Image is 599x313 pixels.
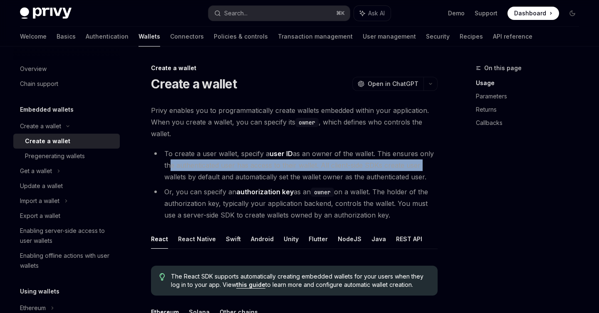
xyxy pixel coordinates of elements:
a: API reference [493,27,532,46]
span: Open in ChatGPT [368,80,418,88]
a: Dashboard [507,7,559,20]
a: Policies & controls [214,27,268,46]
div: Update a wallet [20,181,63,191]
a: Usage [476,76,586,90]
a: Enabling server-side access to user wallets [13,223,120,248]
button: React Native [178,229,216,249]
span: The React SDK supports automatically creating embedded wallets for your users when they log in to... [171,272,429,289]
button: REST API [396,229,422,249]
strong: user ID [270,149,293,158]
a: Wallets [139,27,160,46]
a: Authentication [86,27,129,46]
a: this guide [236,281,265,289]
a: Demo [448,9,465,17]
a: Create a wallet [13,134,120,149]
button: React [151,229,168,249]
button: Search...⌘K [208,6,349,21]
button: Toggle dark mode [566,7,579,20]
a: Export a wallet [13,208,120,223]
a: User management [363,27,416,46]
span: On this page [484,63,522,73]
svg: Tip [159,273,165,281]
div: Export a wallet [20,211,60,221]
span: Ask AI [368,9,385,17]
div: Import a wallet [20,196,59,206]
button: Flutter [309,229,328,249]
code: owner [311,188,334,197]
a: Support [475,9,498,17]
div: Create a wallet [151,64,438,72]
div: Ethereum [20,303,46,313]
div: Overview [20,64,47,74]
a: Recipes [460,27,483,46]
a: Basics [57,27,76,46]
code: owner [295,118,319,127]
a: Security [426,27,450,46]
a: Callbacks [476,116,586,130]
h5: Embedded wallets [20,105,74,115]
div: Enabling server-side access to user wallets [20,226,115,246]
a: Overview [13,61,120,76]
a: Transaction management [278,27,353,46]
a: Update a wallet [13,179,120,193]
h1: Create a wallet [151,76,237,91]
button: Unity [284,229,299,249]
h5: Using wallets [20,286,59,296]
button: Open in ChatGPT [352,77,423,91]
button: Swift [226,229,241,249]
div: Create a wallet [25,136,70,146]
span: Dashboard [514,9,546,17]
div: Chain support [20,79,58,89]
a: Chain support [13,76,120,91]
div: Enabling offline actions with user wallets [20,251,115,271]
a: Enabling offline actions with user wallets [13,248,120,273]
a: Connectors [170,27,204,46]
div: Get a wallet [20,166,52,176]
strong: authorization key [236,188,294,196]
span: ⌘ K [336,10,345,17]
li: Or, you can specify an as an on a wallet. The holder of the authorization key, typically your app... [151,186,438,221]
a: Pregenerating wallets [13,149,120,164]
a: Welcome [20,27,47,46]
button: Ask AI [354,6,391,21]
a: Returns [476,103,586,116]
button: Java [371,229,386,249]
div: Search... [224,8,248,18]
a: Parameters [476,90,586,103]
div: Create a wallet [20,121,61,131]
button: Android [251,229,274,249]
button: NodeJS [338,229,361,249]
div: Pregenerating wallets [25,151,85,161]
li: To create a user wallet, specify a as an owner of the wallet. This ensures only the authenticated... [151,148,438,183]
img: dark logo [20,7,72,19]
span: Privy enables you to programmatically create wallets embedded within your application. When you c... [151,105,438,139]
